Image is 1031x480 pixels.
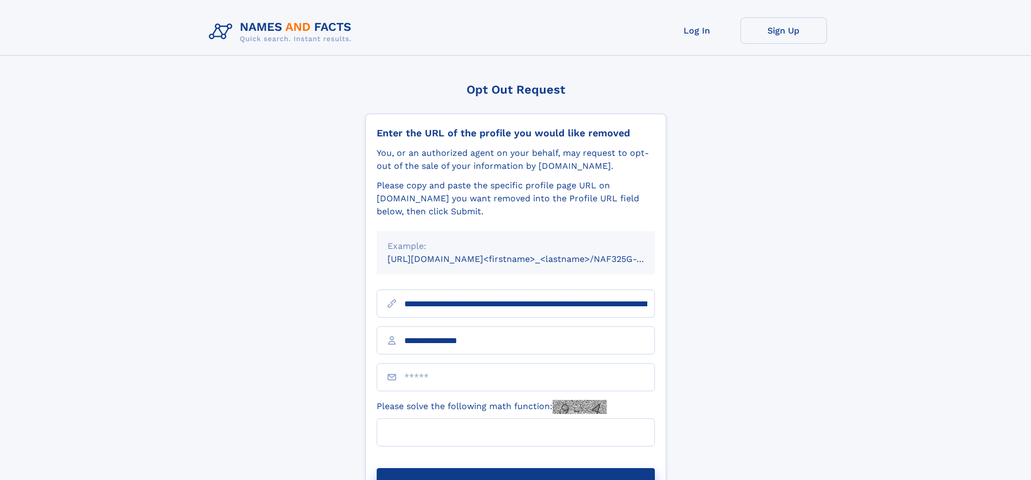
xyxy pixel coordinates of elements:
a: Log In [654,17,740,44]
label: Please solve the following math function: [377,400,607,414]
small: [URL][DOMAIN_NAME]<firstname>_<lastname>/NAF325G-xxxxxxxx [388,254,675,264]
a: Sign Up [740,17,827,44]
div: Enter the URL of the profile you would like removed [377,127,655,139]
div: You, or an authorized agent on your behalf, may request to opt-out of the sale of your informatio... [377,147,655,173]
div: Example: [388,240,644,253]
img: Logo Names and Facts [205,17,360,47]
div: Please copy and paste the specific profile page URL on [DOMAIN_NAME] you want removed into the Pr... [377,179,655,218]
div: Opt Out Request [365,83,666,96]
